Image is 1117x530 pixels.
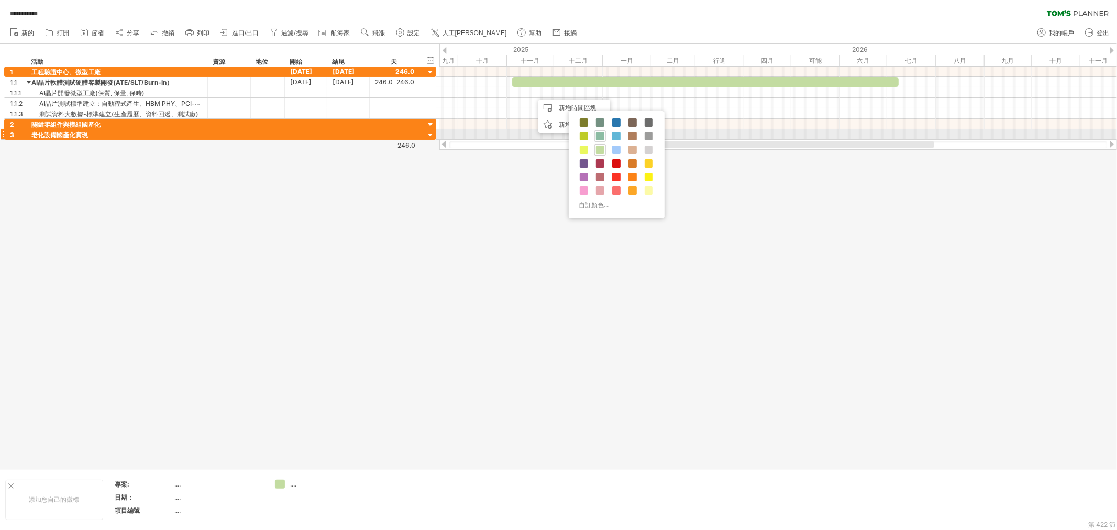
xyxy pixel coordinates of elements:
a: 撤銷 [148,26,178,40]
font: 列印 [197,29,209,37]
font: .... [174,493,181,501]
font: .... [174,480,181,488]
font: 節省 [92,29,104,37]
font: AI晶片開發微型工廠(保質, 保量, 保時) [39,89,145,97]
font: 2 [10,120,14,128]
font: 十一月 [521,57,540,64]
div: 2025年10月 [458,55,507,66]
font: 八月 [954,57,966,64]
font: 項目編號 [115,506,140,514]
font: 十二月 [569,57,588,64]
font: 十一月 [1089,57,1108,64]
font: 246.0 [375,78,393,86]
font: 246.0 [397,141,415,149]
font: 航海家 [331,29,350,37]
font: 地位 [256,58,268,65]
font: 1.1 [10,79,17,86]
font: 二月 [667,57,680,64]
a: 進口/出口 [218,26,262,40]
font: [DATE] [290,78,312,86]
div: 2026年8月 [936,55,985,66]
font: 十月 [476,57,489,64]
a: 打開 [42,26,72,40]
font: .... [290,480,296,488]
font: 一月 [621,57,633,64]
a: 飛漲 [358,26,388,40]
a: 我的帳戶 [1035,26,1077,40]
font: 天 [391,58,397,65]
font: AI晶片測試標準建立：自動程式產生、HBM PHY、PCI-e、DFT Scan、Burn-in、SLT [39,99,281,107]
a: 人工[PERSON_NAME] [428,26,510,40]
font: 設定 [407,29,420,37]
a: 設定 [393,26,423,40]
div: 2026年2月 [651,55,695,66]
font: 結尾 [332,58,345,65]
font: 開始 [290,58,302,65]
font: 登出 [1097,29,1109,37]
div: 2025年12月 [554,55,603,66]
font: 1.1.1 [10,89,21,97]
div: 2026年5月 [791,55,840,66]
div: 2026年1月 [603,55,651,66]
font: 六月 [857,57,870,64]
font: AI晶片軟體測試硬體客製開發(ATE/SLT/Burn-in） [31,79,173,86]
font: 老化設備國產化實現 [31,131,88,139]
div: 2026年7月 [887,55,936,66]
font: 活動 [31,58,43,65]
font: 可能 [809,57,822,64]
font: 九月 [1002,57,1014,64]
div: 2026年4月 [744,55,791,66]
a: 列印 [183,26,213,40]
a: 幫助 [515,26,545,40]
font: 3 [10,131,14,139]
font: .... [174,506,181,514]
font: 行進 [713,57,726,64]
div: 2025年11月 [507,55,554,66]
font: 人工[PERSON_NAME] [443,29,507,37]
font: 分享 [127,29,139,37]
a: 接觸 [550,26,580,40]
a: 航海家 [317,26,353,40]
font: 專案: [115,480,129,488]
font: 四月 [761,57,774,64]
div: 2026年3月 [695,55,744,66]
font: 七月 [905,57,917,64]
font: 飛漲 [372,29,385,37]
div: 2026年10月 [1032,55,1080,66]
font: 打開 [57,29,69,37]
div: 2026年9月 [985,55,1032,66]
font: 1 [10,68,13,76]
font: 接觸 [564,29,577,37]
font: 1.1.3 [10,110,23,118]
font: 過濾/搜尋 [281,29,308,37]
font: 第 422 節 [1088,521,1115,528]
a: 新的 [7,26,37,40]
font: 新的 [21,29,34,37]
font: 資源 [213,58,225,65]
font: 2026 [852,46,868,53]
font: 我的帳戶 [1049,29,1074,37]
font: 關鍵零組件與模組國產化 [31,120,101,128]
a: 分享 [113,26,142,40]
a: 節省 [78,26,107,40]
font: 撤銷 [162,29,174,37]
font: 幫助 [529,29,541,37]
font: 1.1.2 [10,100,23,107]
font: 日期： [115,493,134,501]
font: 2025 [514,46,529,53]
font: [DATE] [290,68,312,75]
font: 自訂顏色... [579,201,609,209]
font: 新增圖示 [559,120,584,128]
a: 登出 [1082,26,1112,40]
a: 過濾/搜尋 [267,26,311,40]
font: 進口/出口 [232,29,259,37]
font: 添加您自己的徽標 [29,495,80,503]
font: 十月 [1049,57,1062,64]
font: [DATE] [333,68,355,75]
font: 工程驗證中心、微型工廠 [31,68,101,76]
font: [DATE] [333,78,354,86]
font: 九月 [443,57,455,64]
font: 測試資料大數據-標準建立(生產履歷、資料回遡、測試廠) [39,110,198,118]
font: 新增時間區塊 [559,104,596,112]
div: 2026年6月 [840,55,887,66]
